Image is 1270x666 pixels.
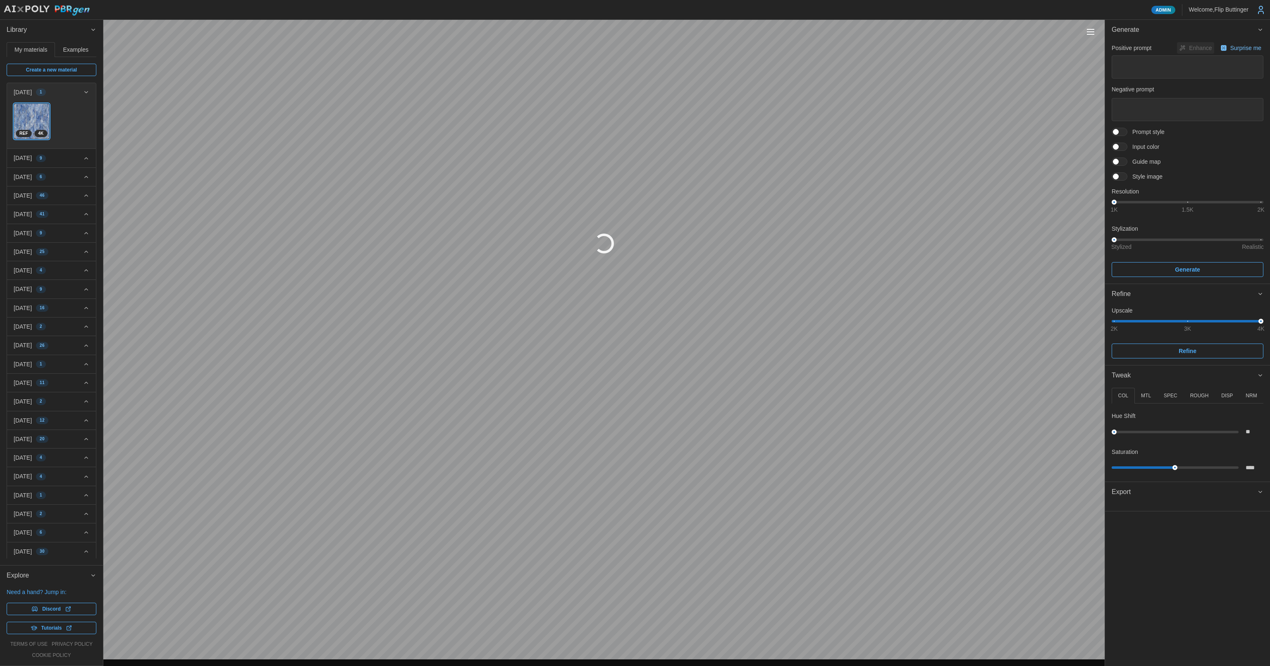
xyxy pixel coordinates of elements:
span: REF [19,130,28,137]
button: [DATE]1 [7,355,96,373]
span: Prompt style [1127,128,1165,136]
span: Tweak [1112,365,1257,386]
button: [DATE]6 [7,523,96,542]
p: DISP [1221,392,1233,399]
div: Export [1105,502,1270,511]
button: Refine [1105,284,1270,304]
a: Discord [7,603,96,615]
span: Create a new material [26,64,77,76]
button: Toggle viewport controls [1085,26,1096,38]
a: Tutorials [7,622,96,634]
span: Guide map [1127,158,1160,166]
button: [DATE]2 [7,392,96,411]
span: 1 [40,361,42,368]
img: WxuO1StyQ65QEsJLzvo0 [14,104,49,139]
p: [DATE] [14,491,32,499]
p: [DATE] [14,210,32,218]
span: 30 [40,548,45,555]
button: Generate [1105,20,1270,40]
button: [DATE]4 [7,449,96,467]
p: [DATE] [14,454,32,462]
p: [DATE] [14,510,32,518]
a: WxuO1StyQ65QEsJLzvo04KREF [14,103,50,139]
div: Refine [1105,304,1270,365]
button: [DATE]2 [7,505,96,523]
button: [DATE]1 [7,83,96,101]
p: Upscale [1112,306,1263,315]
p: [DATE] [14,229,32,237]
span: Export [1112,482,1257,502]
button: [DATE]11 [7,374,96,392]
p: [DATE] [14,191,32,200]
p: ROUGH [1190,392,1209,399]
span: Generate [1175,263,1200,277]
button: [DATE]2 [7,317,96,336]
span: 9 [40,286,42,293]
p: [DATE] [14,248,32,256]
button: [DATE]26 [7,336,96,354]
p: MTL [1141,392,1151,399]
span: 4 [40,267,42,274]
p: [DATE] [14,154,32,162]
div: [DATE]1 [7,101,96,148]
p: [DATE] [14,304,32,312]
span: Explore [7,566,90,586]
div: Tweak [1105,386,1270,482]
span: 6 [40,529,42,536]
span: 25 [40,248,45,255]
span: 26 [40,342,45,349]
p: [DATE] [14,547,32,556]
span: 20 [40,436,45,442]
div: Refine [1112,289,1257,299]
p: [DATE] [14,360,32,368]
p: Surprise me [1230,44,1263,52]
p: Need a hand? Jump in: [7,588,96,596]
button: Refine [1112,344,1263,358]
p: [DATE] [14,416,32,425]
span: 2 [40,511,42,517]
span: 2 [40,323,42,330]
button: [DATE]9 [7,224,96,242]
p: NRM [1246,392,1257,399]
span: 12 [40,417,45,424]
button: [DATE]16 [7,299,96,317]
button: [DATE]9 [7,149,96,167]
p: [DATE] [14,435,32,443]
button: [DATE]6 [7,168,96,186]
p: [DATE] [14,266,32,275]
span: 41 [40,211,45,217]
button: [DATE]12 [7,411,96,430]
button: Tweak [1105,365,1270,386]
p: Positive prompt [1112,44,1151,52]
a: Create a new material [7,64,96,76]
span: Admin [1155,6,1171,14]
p: SPEC [1164,392,1177,399]
span: 6 [40,174,42,180]
span: 11 [40,380,45,386]
span: Generate [1112,20,1257,40]
span: My materials [14,47,47,53]
span: Examples [63,47,88,53]
button: Generate [1112,262,1263,277]
button: [DATE]20 [7,430,96,448]
img: AIxPoly PBRgen [3,5,90,16]
p: [DATE] [14,173,32,181]
p: Welcome, Flip Buttinger [1189,5,1249,14]
span: 9 [40,155,42,162]
span: 4 [40,473,42,480]
button: [DATE]9 [7,280,96,298]
span: 1 [40,89,42,95]
div: Generate [1105,40,1270,284]
button: [DATE]46 [7,186,96,205]
p: Saturation [1112,448,1138,456]
p: [DATE] [14,397,32,406]
p: [DATE] [14,472,32,480]
span: 1 [40,492,42,499]
p: [DATE] [14,88,32,96]
span: Discord [42,603,61,615]
button: [DATE]4 [7,261,96,279]
p: Resolution [1112,187,1263,196]
button: [DATE]4 [7,467,96,485]
button: Surprise me [1218,42,1263,54]
span: 16 [40,305,45,311]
